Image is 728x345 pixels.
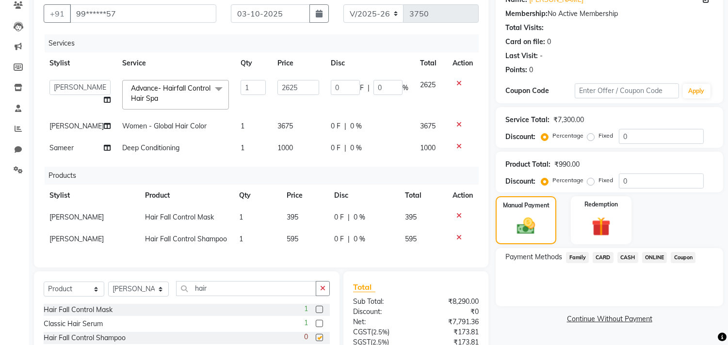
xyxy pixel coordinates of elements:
[405,213,417,221] span: 395
[44,319,103,329] div: Classic Hair Serum
[287,235,298,243] span: 595
[403,83,408,93] span: %
[241,122,244,130] span: 1
[346,307,416,317] div: Discount:
[505,176,535,187] div: Discount:
[122,122,207,130] span: Women - Global Hair Color
[505,252,562,262] span: Payment Methods
[235,52,272,74] th: Qty
[420,122,436,130] span: 3675
[348,234,350,244] span: |
[49,122,104,130] span: [PERSON_NAME]
[328,185,399,206] th: Disc
[131,84,210,103] span: Advance- Hairfall Control Hair Spa
[325,52,414,74] th: Disc
[122,143,179,152] span: Deep Conditioning
[554,159,580,170] div: ₹990.00
[416,327,486,337] div: ₹173.81
[272,52,325,74] th: Price
[44,52,116,74] th: Stylist
[49,235,104,243] span: [PERSON_NAME]
[353,328,371,336] span: CGST
[399,185,447,206] th: Total
[505,37,545,47] div: Card on file:
[145,213,214,221] span: Hair Fall Control Mask
[287,213,298,221] span: 395
[44,305,113,315] div: Hair Fall Control Mask
[277,122,293,130] span: 3675
[505,51,538,61] div: Last Visit:
[45,34,486,52] div: Services
[505,9,713,19] div: No Active Membership
[414,52,447,74] th: Total
[348,212,350,222] span: |
[505,132,535,142] div: Discount:
[505,115,550,125] div: Service Total:
[277,143,293,152] span: 1000
[642,252,667,263] span: ONLINE
[529,65,533,75] div: 0
[239,213,243,221] span: 1
[158,94,162,103] a: x
[49,213,104,221] span: [PERSON_NAME]
[331,121,340,131] span: 0 F
[447,52,479,74] th: Action
[70,4,216,23] input: Search by Name/Mobile/Email/Code
[593,252,614,263] span: CARD
[368,83,370,93] span: |
[350,143,362,153] span: 0 %
[49,143,74,152] span: Sameer
[599,176,613,185] label: Fixed
[346,297,416,307] div: Sub Total:
[304,318,308,328] span: 1
[498,314,721,324] a: Continue Without Payment
[354,212,365,222] span: 0 %
[416,307,486,317] div: ₹0
[505,86,575,96] div: Coupon Code
[176,281,316,296] input: Search or Scan
[233,185,281,206] th: Qty
[354,234,365,244] span: 0 %
[45,167,486,185] div: Products
[586,215,616,238] img: _gift.svg
[416,297,486,307] div: ₹8,290.00
[599,131,613,140] label: Fixed
[239,235,243,243] span: 1
[420,143,436,152] span: 1000
[44,4,71,23] button: +91
[447,185,479,206] th: Action
[552,176,583,185] label: Percentage
[575,83,679,98] input: Enter Offer / Coupon Code
[344,121,346,131] span: |
[552,131,583,140] label: Percentage
[281,185,328,206] th: Price
[353,282,375,292] span: Total
[505,23,544,33] div: Total Visits:
[405,235,417,243] span: 595
[553,115,584,125] div: ₹7,300.00
[540,51,543,61] div: -
[566,252,589,263] span: Family
[416,317,486,327] div: ₹7,791.36
[304,332,308,342] span: 0
[331,143,340,153] span: 0 F
[505,65,527,75] div: Points:
[505,9,548,19] div: Membership:
[44,185,139,206] th: Stylist
[373,328,388,336] span: 2.5%
[350,121,362,131] span: 0 %
[44,333,126,343] div: Hair Fall Control Shampoo
[139,185,233,206] th: Product
[617,252,638,263] span: CASH
[145,235,227,243] span: Hair Fall Control Shampoo
[334,234,344,244] span: 0 F
[505,159,550,170] div: Product Total:
[503,201,550,210] label: Manual Payment
[241,143,244,152] span: 1
[547,37,551,47] div: 0
[346,327,416,337] div: ( )
[683,84,711,98] button: Apply
[671,252,696,263] span: Coupon
[304,304,308,314] span: 1
[346,317,416,327] div: Net:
